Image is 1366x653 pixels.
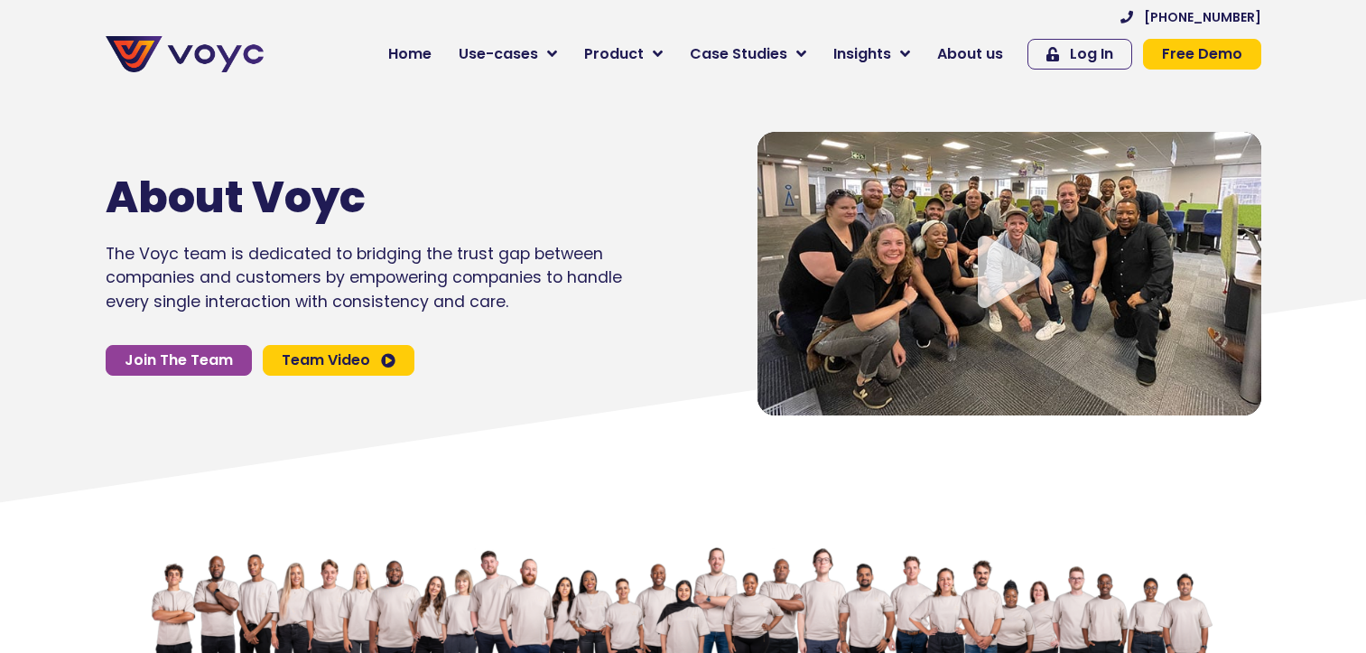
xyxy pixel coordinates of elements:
a: Use-cases [445,36,571,72]
span: Product [584,43,644,65]
span: [PHONE_NUMBER] [1144,11,1261,23]
span: Free Demo [1162,47,1242,61]
div: Video play button [973,236,1045,311]
span: Case Studies [690,43,787,65]
a: Insights [820,36,924,72]
span: Log In [1070,47,1113,61]
a: [PHONE_NUMBER] [1120,11,1261,23]
span: About us [937,43,1003,65]
a: Team Video [263,345,414,376]
img: voyc-full-logo [106,36,264,72]
span: Join The Team [125,353,233,368]
a: Case Studies [676,36,820,72]
h1: About Voyc [106,172,568,224]
span: Insights [833,43,891,65]
a: Join The Team [106,345,252,376]
a: Product [571,36,676,72]
a: Log In [1027,39,1132,70]
span: Home [388,43,432,65]
a: Home [375,36,445,72]
a: About us [924,36,1017,72]
span: Team Video [282,353,370,368]
p: The Voyc team is dedicated to bridging the trust gap between companies and customers by empowerin... [106,242,622,313]
a: Free Demo [1143,39,1261,70]
span: Use-cases [459,43,538,65]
